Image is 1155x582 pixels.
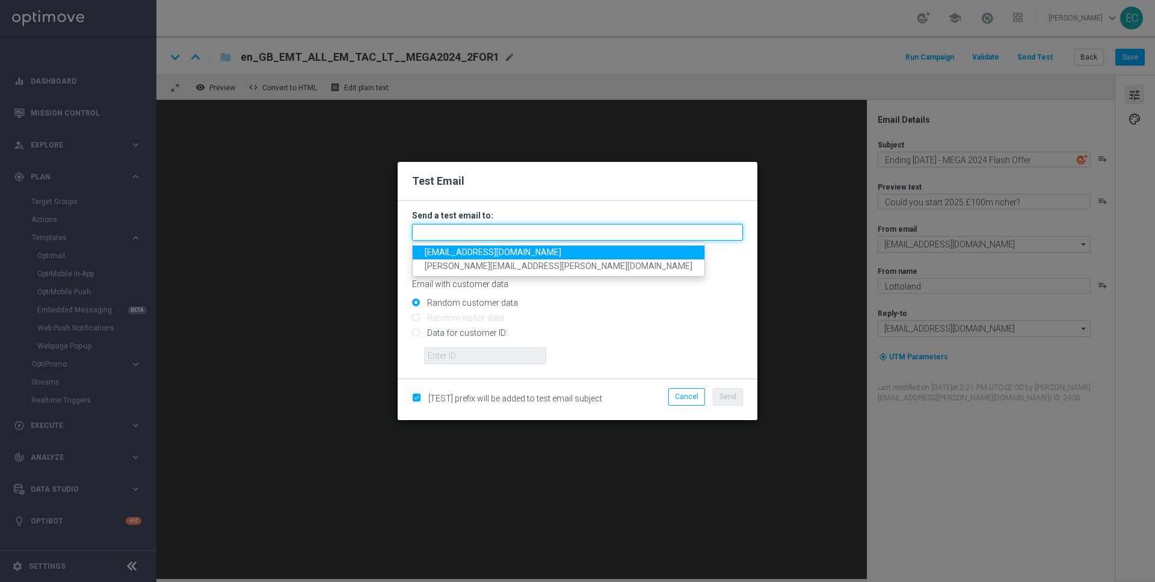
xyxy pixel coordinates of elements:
[425,247,561,257] span: [EMAIL_ADDRESS][DOMAIN_NAME]
[412,279,743,289] p: Email with customer data
[424,347,546,364] input: Enter ID
[413,246,704,259] a: [EMAIL_ADDRESS][DOMAIN_NAME]
[412,210,743,221] h3: Send a test email to:
[428,394,602,403] span: [TEST] prefix will be added to test email subject
[719,392,736,401] span: Send
[412,174,743,188] h2: Test Email
[413,259,704,273] a: [PERSON_NAME][EMAIL_ADDRESS][PERSON_NAME][DOMAIN_NAME]
[425,261,692,271] span: [PERSON_NAME][EMAIL_ADDRESS][PERSON_NAME][DOMAIN_NAME]
[713,388,743,405] button: Send
[668,388,705,405] button: Cancel
[424,297,518,308] label: Random customer data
